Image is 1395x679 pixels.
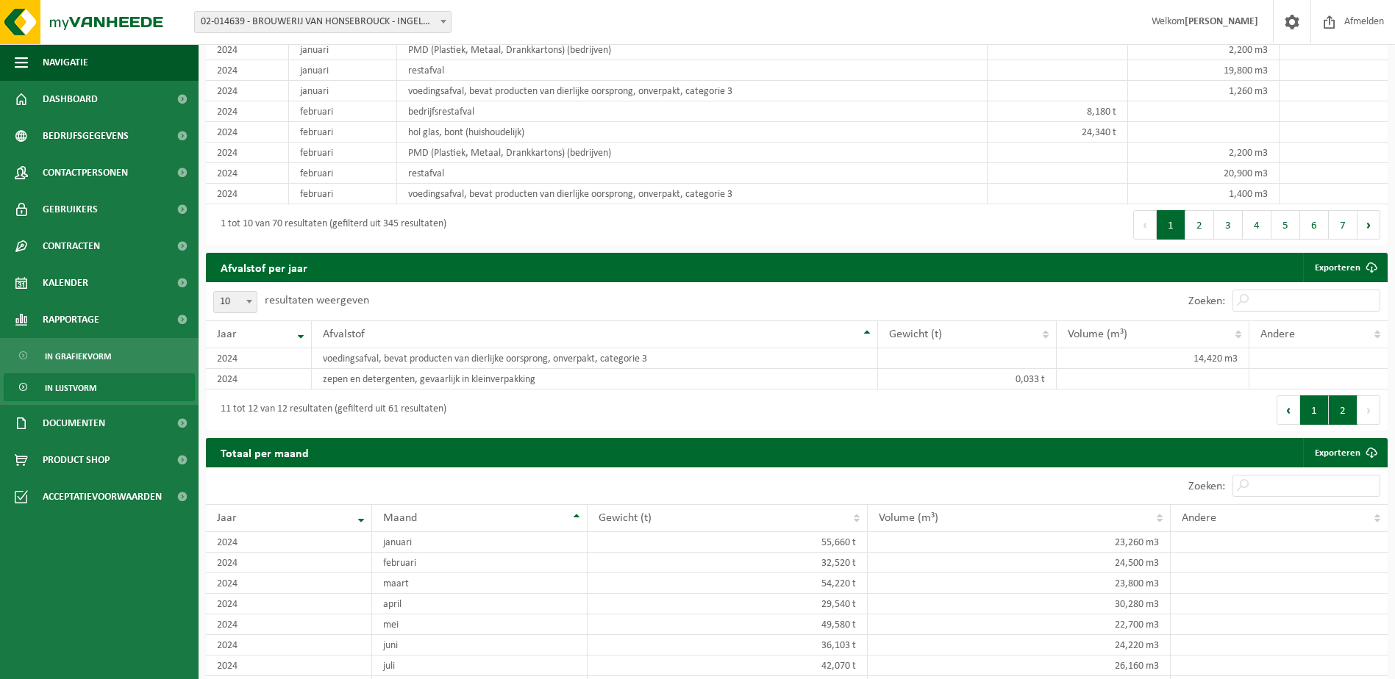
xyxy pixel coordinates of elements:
td: 2024 [206,163,289,184]
span: Contactpersonen [43,154,128,191]
span: 02-014639 - BROUWERIJ VAN HONSEBROUCK - INGELMUNSTER [194,11,452,33]
button: Previous [1277,395,1300,425]
a: Exporteren [1303,253,1386,282]
td: restafval [397,60,988,81]
td: januari [289,60,396,81]
td: zepen en detergenten, gevaarlijk in kleinverpakking [312,369,878,389]
td: 24,220 m3 [868,635,1171,655]
button: 7 [1329,210,1357,240]
td: voedingsafval, bevat producten van dierlijke oorsprong, onverpakt, categorie 3 [397,184,988,204]
td: 2024 [206,143,289,163]
td: 23,800 m3 [868,573,1171,594]
td: hol glas, bont (huishoudelijk) [397,122,988,143]
span: Andere [1260,328,1295,340]
span: Gewicht (t) [599,512,652,524]
span: Andere [1182,512,1216,524]
label: resultaten weergeven [265,295,369,306]
td: 2024 [206,635,372,655]
button: 5 [1271,210,1300,240]
td: 1,400 m3 [1128,184,1280,204]
span: Dashboard [43,81,98,118]
td: 8,180 t [988,101,1128,122]
td: 2024 [206,81,289,101]
td: januari [372,532,588,553]
td: juni [372,635,588,655]
td: 0,033 t [878,369,1057,389]
span: Gewicht (t) [889,328,942,340]
button: 3 [1214,210,1243,240]
td: januari [289,40,396,60]
span: Rapportage [43,301,99,338]
span: Volume (m³) [879,512,938,524]
td: 2024 [206,60,289,81]
button: 2 [1185,210,1214,240]
button: Next [1357,210,1380,240]
button: 6 [1300,210,1329,240]
td: bedrijfsrestafval [397,101,988,122]
td: 2024 [206,40,289,60]
span: Acceptatievoorwaarden [43,478,162,515]
td: 30,280 m3 [868,594,1171,614]
button: Next [1357,395,1380,425]
td: 2024 [206,594,372,614]
span: Navigatie [43,44,88,81]
h2: Afvalstof per jaar [206,253,322,281]
td: voedingsafval, bevat producten van dierlijke oorsprong, onverpakt, categorie 3 [312,348,878,369]
td: PMD (Plastiek, Metaal, Drankkartons) (bedrijven) [397,40,988,60]
span: Product Shop [43,442,110,478]
div: 1 tot 10 van 70 resultaten (gefilterd uit 345 resultaten) [213,212,446,238]
td: 36,103 t [588,635,868,655]
div: 11 tot 12 van 12 resultaten (gefilterd uit 61 resultaten) [213,397,446,423]
a: In grafiekvorm [4,342,195,370]
td: 54,220 t [588,573,868,594]
td: 32,520 t [588,553,868,573]
strong: [PERSON_NAME] [1185,16,1258,27]
span: Afvalstof [323,328,365,340]
td: 14,420 m3 [1057,348,1249,369]
td: PMD (Plastiek, Metaal, Drankkartons) (bedrijven) [397,143,988,163]
a: Exporteren [1303,438,1386,467]
a: In lijstvorm [4,373,195,401]
td: 24,500 m3 [868,553,1171,573]
td: februari [289,163,396,184]
span: Jaar [217,328,237,340]
td: mei [372,614,588,635]
span: 10 [214,292,257,312]
td: februari [289,184,396,204]
td: 2024 [206,122,289,143]
td: februari [289,101,396,122]
span: 10 [213,291,257,313]
td: juli [372,655,588,676]
td: 2024 [206,553,372,573]
td: februari [289,122,396,143]
button: 2 [1329,395,1357,425]
span: Maand [383,512,417,524]
td: 2,200 m3 [1128,143,1280,163]
label: Zoeken: [1188,481,1225,492]
td: 2024 [206,532,372,553]
td: 26,160 m3 [868,655,1171,676]
span: Contracten [43,228,100,265]
td: 29,540 t [588,594,868,614]
span: In lijstvorm [45,374,96,402]
td: 20,900 m3 [1128,163,1280,184]
td: januari [289,81,396,101]
td: 24,340 t [988,122,1128,143]
td: 2024 [206,348,312,369]
td: februari [289,143,396,163]
td: 2024 [206,614,372,635]
td: februari [372,553,588,573]
td: 2,200 m3 [1128,40,1280,60]
button: 1 [1157,210,1185,240]
span: In grafiekvorm [45,342,111,370]
td: 2024 [206,101,289,122]
span: 02-014639 - BROUWERIJ VAN HONSEBROUCK - INGELMUNSTER [195,12,451,32]
span: Kalender [43,265,88,301]
span: Volume (m³) [1068,328,1127,340]
span: Jaar [217,512,237,524]
td: 23,260 m3 [868,532,1171,553]
td: restafval [397,163,988,184]
td: 22,700 m3 [868,614,1171,635]
td: 49,580 t [588,614,868,635]
td: maart [372,573,588,594]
